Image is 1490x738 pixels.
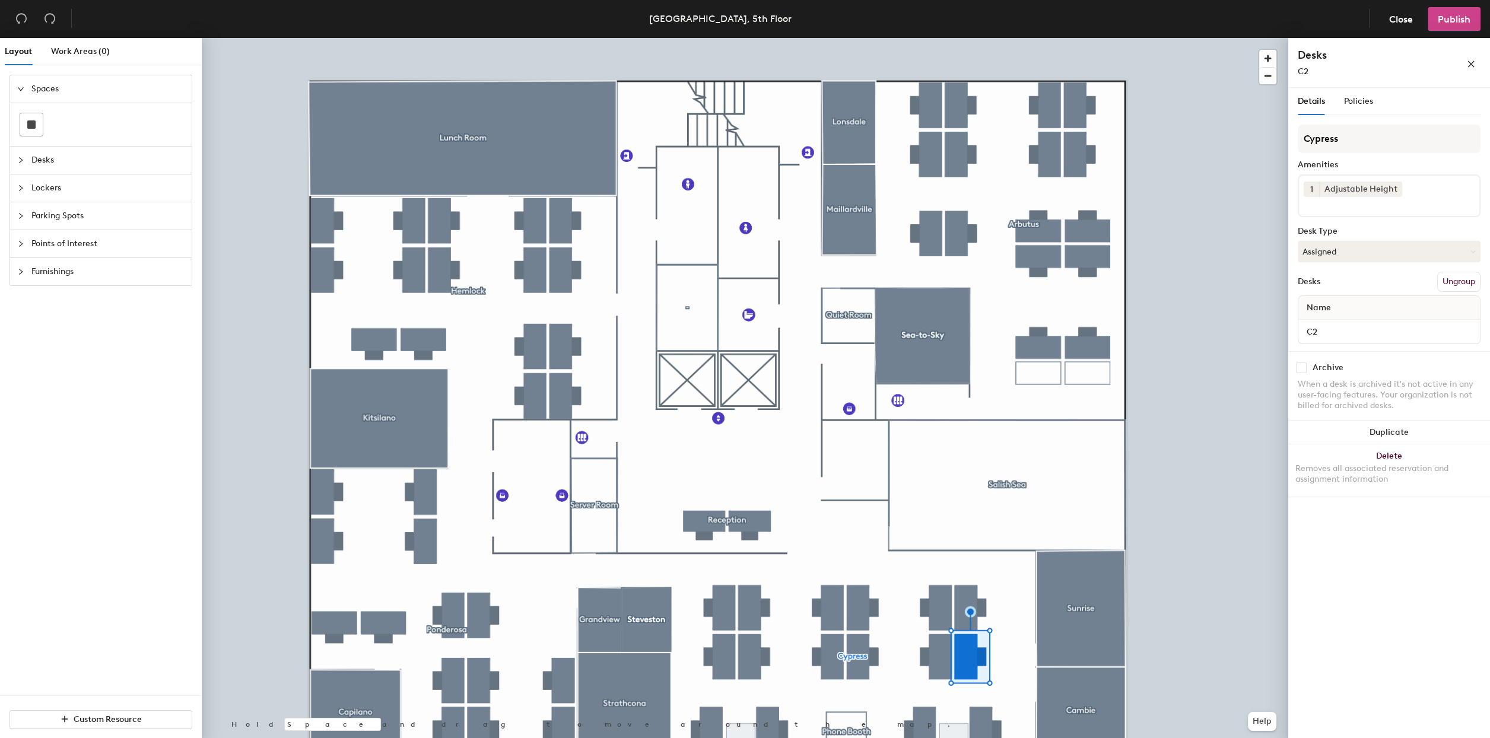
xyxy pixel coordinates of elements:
span: collapsed [17,157,24,164]
button: DeleteRemoves all associated reservation and assignment information [1288,444,1490,497]
span: Layout [5,46,32,56]
span: undo [15,12,27,24]
span: collapsed [17,268,24,275]
span: expanded [17,85,24,93]
span: Policies [1344,96,1373,106]
button: Undo (⌘ + Z) [9,7,33,31]
span: C2 [1298,66,1308,77]
button: 1 [1304,182,1319,197]
div: When a desk is archived it's not active in any user-facing features. Your organization is not bil... [1298,379,1481,411]
span: Points of Interest [31,230,185,257]
input: Unnamed desk [1301,323,1478,340]
span: Lockers [31,174,185,202]
span: collapsed [17,240,24,247]
button: Duplicate [1288,421,1490,444]
div: Amenities [1298,160,1481,170]
span: collapsed [17,212,24,220]
button: Close [1379,7,1423,31]
span: Close [1389,14,1413,25]
div: Desk Type [1298,227,1481,236]
span: collapsed [17,184,24,192]
span: Publish [1438,14,1470,25]
span: Parking Spots [31,202,185,230]
span: close [1467,60,1475,68]
button: Assigned [1298,241,1481,262]
span: Work Areas (0) [51,46,110,56]
span: Spaces [31,75,185,103]
button: Help [1248,712,1276,731]
button: Redo (⌘ + ⇧ + Z) [38,7,62,31]
div: [GEOGRAPHIC_DATA], 5th Floor [649,11,792,26]
span: Furnishings [31,258,185,285]
button: Ungroup [1437,272,1481,292]
div: Adjustable Height [1319,182,1402,197]
span: Custom Resource [74,714,142,724]
span: Details [1298,96,1325,106]
span: Name [1301,297,1337,319]
h4: Desks [1298,47,1428,63]
span: 1 [1310,183,1313,196]
span: Desks [31,147,185,174]
div: Archive [1313,363,1343,373]
div: Desks [1298,277,1320,287]
div: Removes all associated reservation and assignment information [1295,463,1483,485]
button: Custom Resource [9,710,192,729]
button: Publish [1428,7,1481,31]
